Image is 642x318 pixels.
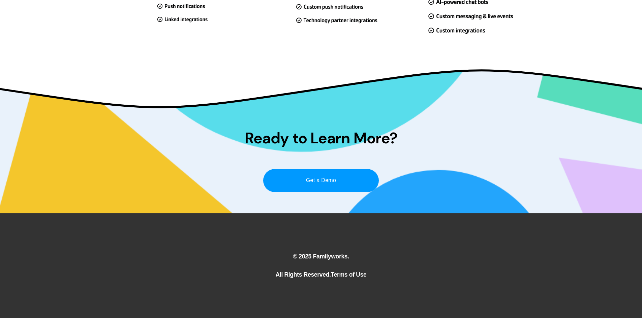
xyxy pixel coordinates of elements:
[276,271,331,278] span: All Rights Reserved.
[263,169,379,192] a: Get a Demo
[223,129,418,147] h2: Ready to Learn More?
[331,271,367,279] a: Terms of Use
[331,271,367,278] span: Terms of Use
[293,253,349,260] span: © 2025 Familyworks.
